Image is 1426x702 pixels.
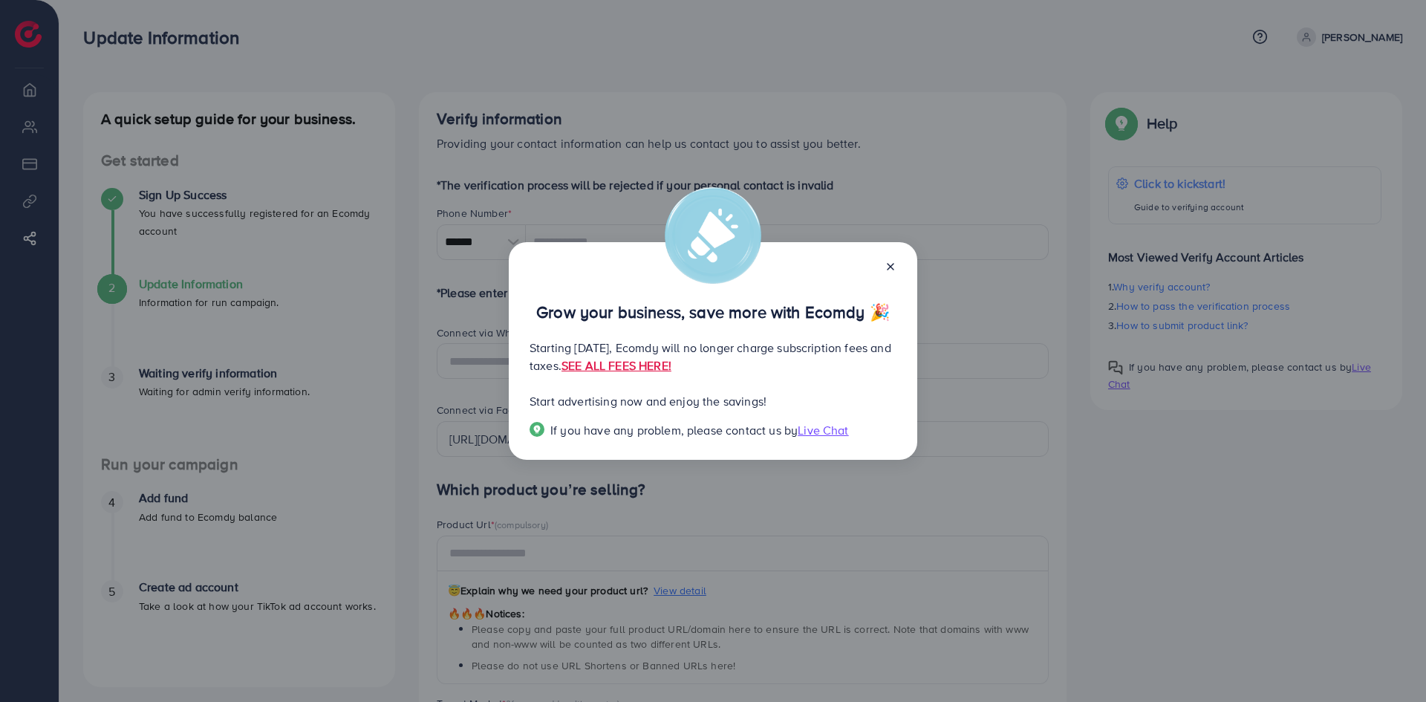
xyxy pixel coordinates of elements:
[561,357,671,374] a: SEE ALL FEES HERE!
[550,422,798,438] span: If you have any problem, please contact us by
[530,392,896,410] p: Start advertising now and enjoy the savings!
[530,339,896,374] p: Starting [DATE], Ecomdy will no longer charge subscription fees and taxes.
[798,422,848,438] span: Live Chat
[530,303,896,321] p: Grow your business, save more with Ecomdy 🎉
[530,422,544,437] img: Popup guide
[665,187,761,284] img: alert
